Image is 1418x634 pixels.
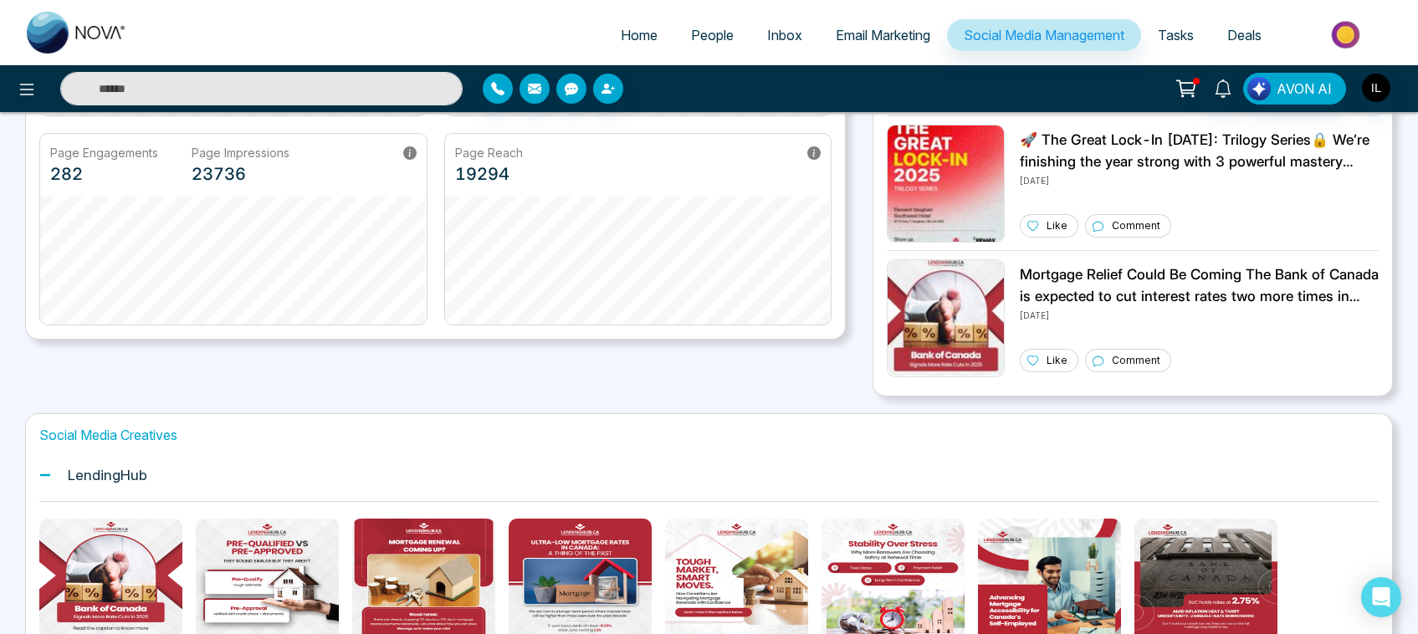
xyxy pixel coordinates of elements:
img: Unable to load img. [887,125,1005,243]
h1: Social Media Creatives [39,427,1379,443]
h1: LendingHub [68,467,147,483]
img: Lead Flow [1247,77,1271,100]
span: Social Media Management [964,27,1124,43]
a: Inbox [750,19,819,51]
p: 282 [50,161,158,187]
button: AVON AI [1243,73,1346,105]
p: Comment [1112,218,1160,233]
a: Social Media Management [947,19,1141,51]
a: Deals [1211,19,1278,51]
img: Market-place.gif [1287,16,1408,54]
p: Page Reach [455,144,523,161]
img: Nova CRM Logo [27,12,127,54]
p: Like [1047,353,1067,368]
div: Open Intercom Messenger [1361,577,1401,617]
span: Home [621,27,658,43]
span: People [691,27,734,43]
p: [DATE] [1020,172,1379,187]
p: 19294 [455,161,523,187]
p: Mortgage Relief Could Be Coming The Bank of Canada is expected to cut interest rates two more tim... [1020,264,1379,307]
span: AVON AI [1277,79,1332,99]
p: 23736 [192,161,289,187]
a: Email Marketing [819,19,947,51]
a: Tasks [1141,19,1211,51]
p: 🚀 The Great Lock-In [DATE]: Trilogy Series🔒 We’re finishing the year strong with 3 powerful maste... [1020,130,1379,172]
p: Like [1047,218,1067,233]
a: Home [604,19,674,51]
p: [DATE] [1020,307,1379,322]
p: Comment [1112,353,1160,368]
img: Unable to load img. [887,259,1005,377]
span: Tasks [1158,27,1194,43]
span: Email Marketing [836,27,930,43]
img: User Avatar [1362,74,1390,102]
p: Page Engagements [50,144,158,161]
span: Inbox [767,27,802,43]
a: People [674,19,750,51]
span: Deals [1227,27,1262,43]
p: Page Impressions [192,144,289,161]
